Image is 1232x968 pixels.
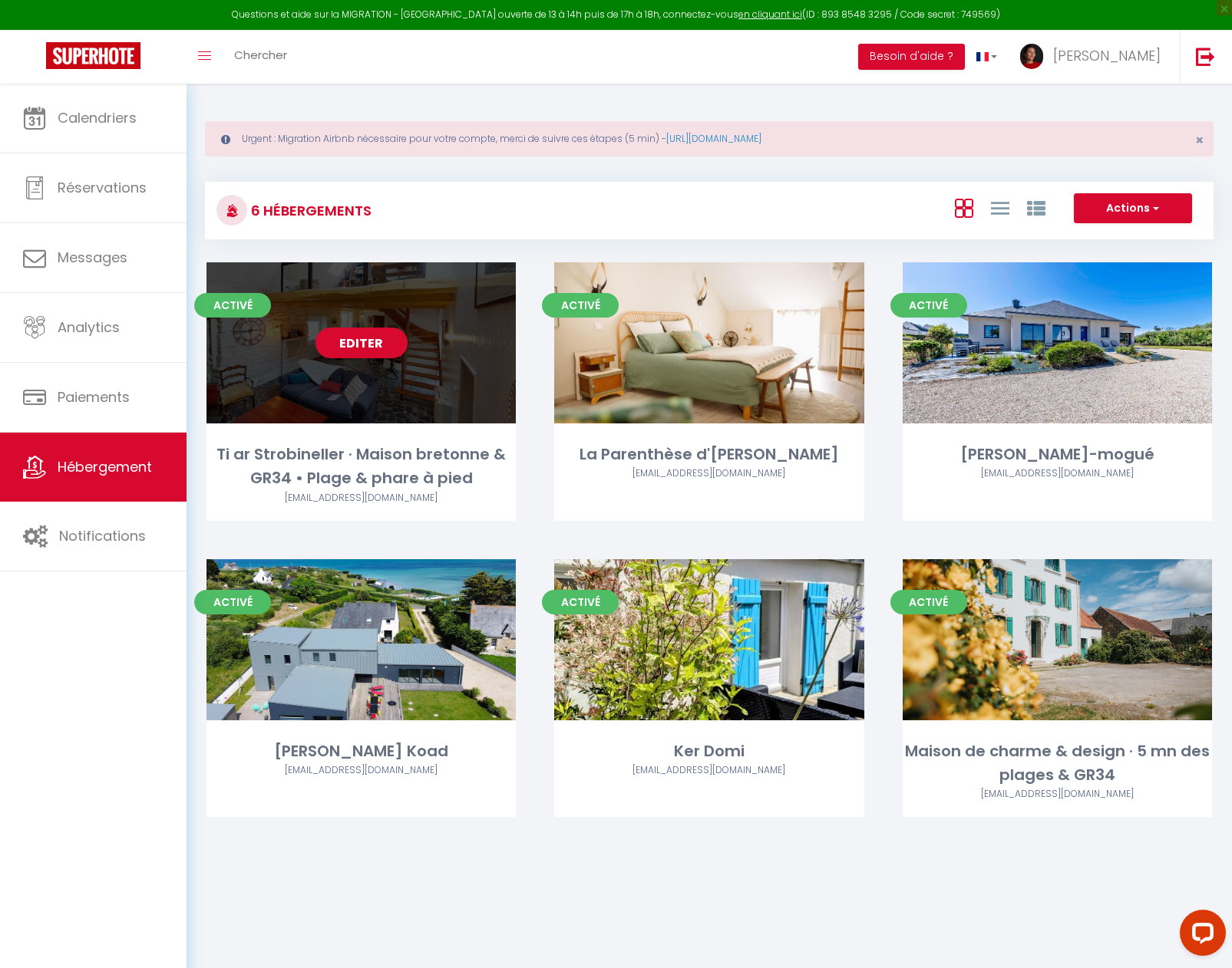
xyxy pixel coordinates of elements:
[58,248,127,267] span: Messages
[1195,133,1204,147] button: Close
[858,44,965,70] button: Besoin d'aide ?
[1011,328,1103,358] a: Editer
[1009,30,1180,84] a: ... [PERSON_NAME]
[554,763,864,778] div: Airbnb
[1196,47,1215,66] img: logout
[554,466,864,481] div: Airbnb
[890,293,967,318] span: Activé
[903,787,1212,802] div: Airbnb
[903,466,1212,481] div: Airbnb
[59,526,146,545] span: Notifications
[738,8,802,21] a: en cliquant ici
[194,590,271,614] span: Activé
[542,590,619,614] span: Activé
[1168,904,1232,968] iframe: LiveChat chat widget
[903,443,1212,466] div: [PERSON_NAME]-mogué
[1027,195,1045,220] a: Vue par Groupe
[666,132,761,145] a: [URL][DOMAIN_NAME]
[206,443,516,491] div: Ti ar Strobineller · Maison bretonne & GR34 • Plage & phare à pied
[58,108,137,127] span: Calendriers
[223,30,299,84] a: Chercher
[1011,624,1103,655] a: Editer
[1053,46,1161,65] span: [PERSON_NAME]
[58,457,152,476] span: Hébergement
[315,328,408,358] a: Editer
[234,47,287,63] span: Chercher
[890,590,967,614] span: Activé
[206,491,516,505] div: Airbnb
[58,387,130,407] span: Paiements
[1020,44,1043,69] img: ...
[1195,130,1204,150] span: ×
[1074,193,1192,224] button: Actions
[194,293,271,318] span: Activé
[991,195,1009,220] a: Vue en Liste
[46,42,140,69] img: Super Booking
[955,195,973,220] a: Vue en Box
[206,739,516,763] div: [PERSON_NAME] Koad
[554,443,864,466] div: La Parenthèse d'[PERSON_NAME]
[58,178,147,197] span: Réservations
[663,624,755,655] a: Editer
[205,121,1214,156] div: Urgent : Migration Airbnb nécessaire pour votre compte, merci de suivre ces étapes (5 min) -
[903,739,1212,788] div: Maison de charme & design · 5 mn des plages & GR34
[206,763,516,778] div: Airbnb
[247,193,372,228] h3: 6 Hébergements
[663,328,755,358] a: Editer
[315,624,408,655] a: Editer
[542,293,619,318] span: Activé
[554,739,864,763] div: Ker Domi
[58,318,120,337] span: Analytics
